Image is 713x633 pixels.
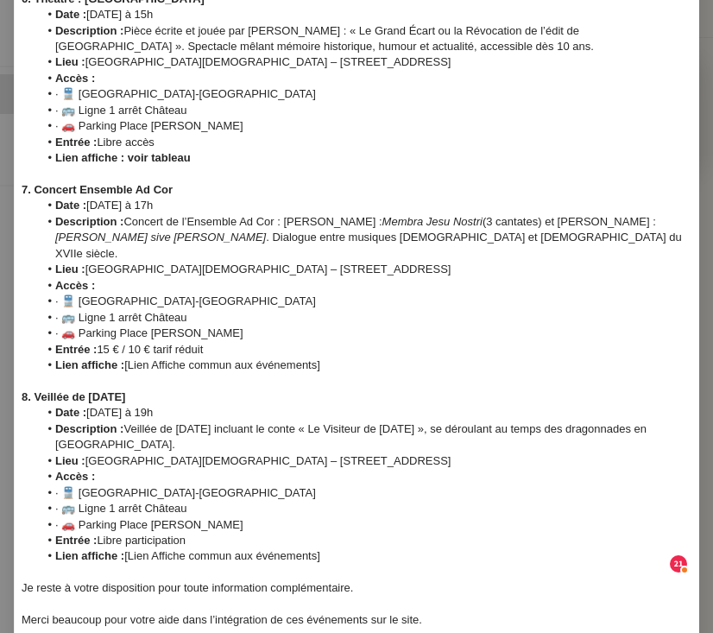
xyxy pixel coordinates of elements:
strong: Description : [55,24,123,37]
strong: Accès : [55,279,95,292]
li: · 🚌 Ligne 1 arrêt Château [39,501,693,516]
strong: Description : [55,215,123,228]
li: · 🚗 Parking Place [PERSON_NAME] [39,517,693,533]
li: 15 € / 10 € tarif réduit [39,342,693,358]
em: [PERSON_NAME] sive [PERSON_NAME] [55,231,266,244]
strong: Entrée : [55,343,97,356]
li: [GEOGRAPHIC_DATA][DEMOGRAPHIC_DATA] – [STREET_ADDRESS] [39,54,693,70]
em: Membra Jesu Nostri [382,215,483,228]
li: · 🚆 [GEOGRAPHIC_DATA]-[GEOGRAPHIC_DATA] [39,294,693,309]
strong: Lieu : [55,263,85,275]
strong: Lien affiche : [55,358,124,371]
strong: Lien affiche : voir tableau [55,151,191,164]
strong: Lieu : [55,454,85,467]
li: · 🚌 Ligne 1 arrêt Château [39,310,693,326]
li: · 🚌 Ligne 1 arrêt Château [39,103,693,118]
strong: Description : [55,422,123,435]
li: · 🚗 Parking Place [PERSON_NAME] [39,326,693,341]
li: Veillée de [DATE] incluant le conte « Le Visiteur de [DATE] », se déroulant au temps des dragonna... [39,421,693,453]
li: Libre accès [39,135,693,150]
strong: Lieu : [55,55,85,68]
li: [DATE] à 19h [39,405,693,421]
li: [DATE] à 17h [39,198,693,213]
div: Merci beaucoup pour votre aide dans l’intégration de ces événements sur le site. [22,612,692,628]
div: Je reste à votre disposition pour toute information complémentaire. [22,580,692,596]
strong: Date : [55,199,86,212]
li: · 🚗 Parking Place [PERSON_NAME] [39,118,693,134]
li: · 🚆 [GEOGRAPHIC_DATA]-[GEOGRAPHIC_DATA] [39,485,693,501]
li: Concert de l’Ensemble Ad Cor : [PERSON_NAME] : (3 cantates) et [PERSON_NAME] : . Dialogue entre m... [39,214,693,262]
li: [DATE] à 15h [39,7,693,22]
strong: Entrée : [55,534,97,547]
strong: Date : [55,406,86,419]
li: [Lien Affiche commun aux événements] [39,548,693,564]
strong: Entrée : [55,136,97,149]
strong: 7. Concert Ensemble Ad Cor [22,183,173,196]
li: Pièce écrite et jouée par [PERSON_NAME] : « Le Grand Écart ou la Révocation de l’édit de [GEOGRAP... [39,23,693,55]
li: Libre participation [39,533,693,548]
strong: Accès : [55,72,95,85]
li: [Lien Affiche commun aux événements] [39,358,693,373]
li: [GEOGRAPHIC_DATA][DEMOGRAPHIC_DATA] – [STREET_ADDRESS] [39,453,693,469]
strong: Lien affiche : [55,549,124,562]
strong: Accès : [55,470,95,483]
strong: Date : [55,8,86,21]
li: [GEOGRAPHIC_DATA][DEMOGRAPHIC_DATA] – [STREET_ADDRESS] [39,262,693,277]
strong: 8. Veillée de [DATE] [22,390,125,403]
li: · 🚆 [GEOGRAPHIC_DATA]-[GEOGRAPHIC_DATA] [39,86,693,102]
